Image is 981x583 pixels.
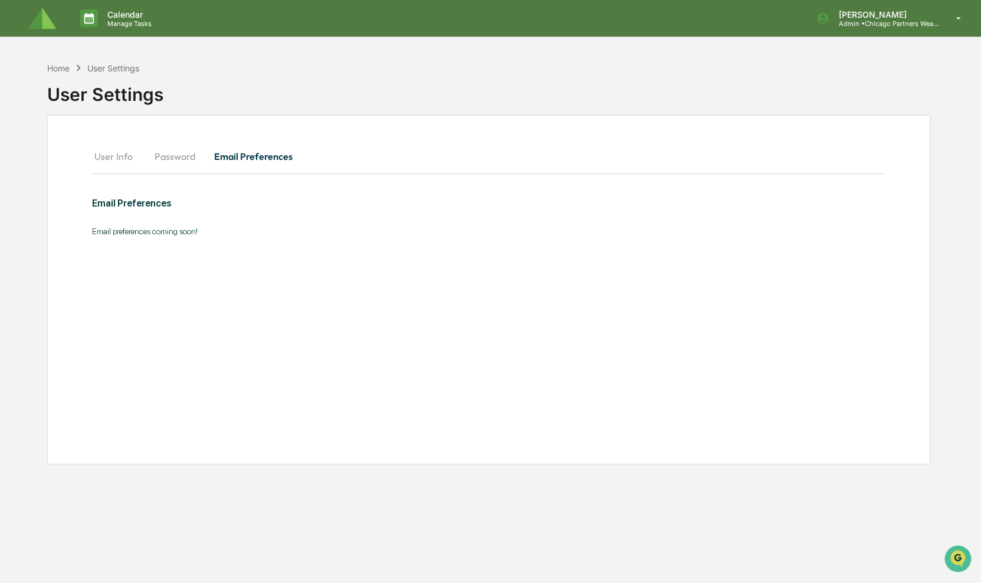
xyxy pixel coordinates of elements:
a: 🔎Data Lookup [7,166,79,188]
div: User Settings [47,74,163,105]
span: Pylon [117,200,143,209]
p: How can we help? [12,25,215,44]
p: Admin • Chicago Partners Wealth Advisors [829,19,939,28]
div: Email Preferences [92,198,727,209]
div: 🖐️ [12,150,21,159]
span: Preclearance [24,149,76,161]
div: We're available if you need us! [40,102,149,112]
div: secondary tabs example [92,142,885,171]
div: Home [47,63,70,73]
a: 🖐️Preclearance [7,144,81,165]
span: Data Lookup [24,171,74,183]
p: Calendar [98,9,158,19]
div: Email preferences coming soon! [92,227,727,236]
button: User Info [92,142,145,171]
button: Password [145,142,205,171]
p: Manage Tasks [98,19,158,28]
div: 🗄️ [86,150,95,159]
img: 1746055101610-c473b297-6a78-478c-a979-82029cc54cd1 [12,90,33,112]
div: Start new chat [40,90,193,102]
button: Start new chat [201,94,215,108]
div: 🔎 [12,172,21,182]
button: Email Preferences [205,142,302,171]
span: Attestations [97,149,146,161]
p: [PERSON_NAME] [829,9,939,19]
a: Powered byPylon [83,199,143,209]
img: logo [28,8,57,30]
a: 🗄️Attestations [81,144,151,165]
iframe: Open customer support [943,544,975,576]
div: User Settings [87,63,139,73]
